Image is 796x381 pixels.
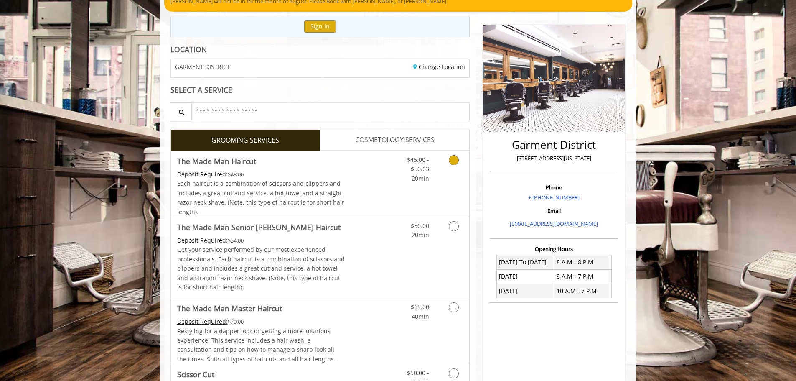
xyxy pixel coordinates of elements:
td: [DATE] [496,269,554,284]
span: Each haircut is a combination of scissors and clippers and includes a great cut and service, a ho... [177,179,344,215]
b: The Made Man Haircut [177,155,256,167]
span: $50.00 [411,222,429,230]
span: COSMETOLOGY SERVICES [355,135,435,146]
span: $65.00 [411,303,429,311]
a: + [PHONE_NUMBER] [528,194,580,201]
b: LOCATION [170,44,207,54]
span: This service needs some Advance to be paid before we block your appointment [177,317,228,325]
span: GARMENT DISTRICT [175,64,230,70]
h3: Phone [492,184,616,190]
b: The Made Man Senior [PERSON_NAME] Haircut [177,221,341,233]
a: Change Location [413,63,465,71]
p: [STREET_ADDRESS][US_STATE] [492,154,616,163]
span: This service needs some Advance to be paid before we block your appointment [177,236,228,244]
h3: Email [492,208,616,214]
h3: Opening Hours [490,246,618,252]
div: $70.00 [177,317,345,326]
a: [EMAIL_ADDRESS][DOMAIN_NAME] [510,220,598,228]
span: 20min [412,174,429,182]
span: 20min [412,231,429,239]
span: 40min [412,312,429,320]
button: Service Search [170,102,192,121]
span: This service needs some Advance to be paid before we block your appointment [177,170,228,178]
h2: Garment District [492,139,616,151]
td: [DATE] To [DATE] [496,255,554,269]
span: Restyling for a dapper look or getting a more luxurious experience. This service includes a hair ... [177,327,336,363]
td: 10 A.M - 7 P.M [554,284,612,298]
div: $48.00 [177,170,345,179]
b: The Made Man Master Haircut [177,302,282,314]
span: GROOMING SERVICES [211,135,279,146]
p: Get your service performed by our most experienced professionals. Each haircut is a combination o... [177,245,345,292]
div: SELECT A SERVICE [170,86,470,94]
div: $54.00 [177,236,345,245]
span: $45.00 - $50.63 [407,156,429,173]
button: Sign In [304,20,336,33]
td: 8 A.M - 7 P.M [554,269,612,284]
b: Scissor Cut [177,368,214,380]
td: [DATE] [496,284,554,298]
td: 8 A.M - 8 P.M [554,255,612,269]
